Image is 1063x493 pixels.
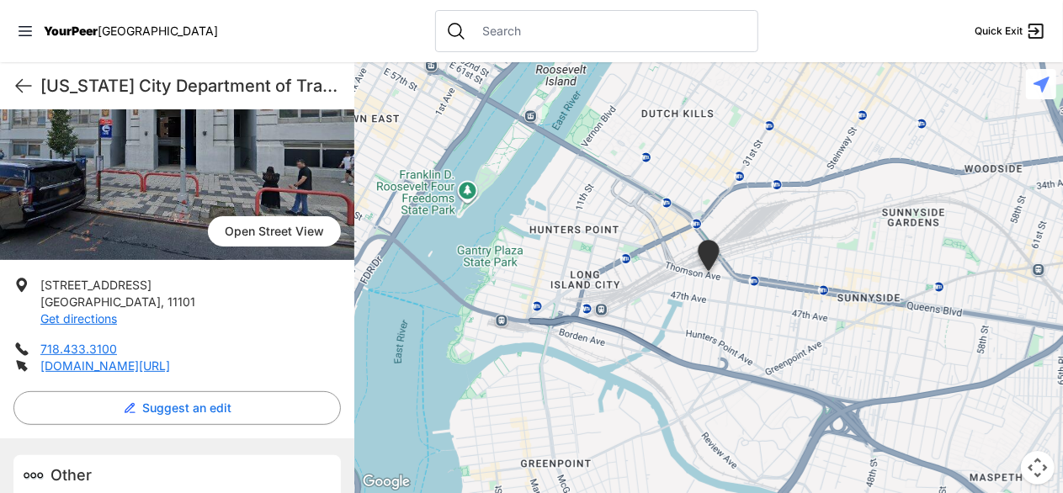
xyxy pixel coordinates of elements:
a: Open this area in Google Maps (opens a new window) [359,471,414,493]
button: Suggest an edit [13,391,341,425]
a: 718.433.3100 [40,342,117,356]
h1: [US_STATE] City Department of Transportation (DOT) [40,74,341,98]
span: Open Street View [208,216,341,246]
span: YourPeer [44,24,98,38]
img: Google [359,471,414,493]
span: [GEOGRAPHIC_DATA] [98,24,218,38]
a: [DOMAIN_NAME][URL] [40,358,170,373]
a: YourPeer[GEOGRAPHIC_DATA] [44,26,218,36]
span: 11101 [167,294,195,309]
span: Suggest an edit [143,400,232,416]
span: Other [50,466,92,484]
span: Quick Exit [975,24,1023,38]
span: [STREET_ADDRESS] [40,278,151,292]
span: , [161,294,164,309]
input: Search [473,23,747,40]
button: Map camera controls [1021,451,1055,485]
span: [GEOGRAPHIC_DATA] [40,294,161,309]
a: Get directions [40,311,117,326]
a: Quick Exit [975,21,1046,41]
div: Parking Permits For People With Disabilities (PPPD) [694,240,723,278]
